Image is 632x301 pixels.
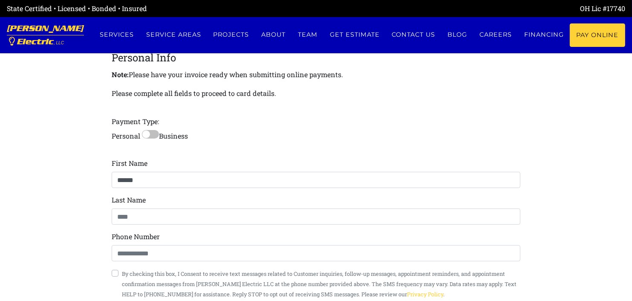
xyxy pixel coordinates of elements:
[93,23,140,46] a: Services
[207,23,255,46] a: Projects
[442,23,473,46] a: Blog
[518,23,570,46] a: Financing
[112,158,147,168] label: First Name
[7,17,84,53] a: [PERSON_NAME] Electric, LLC
[112,69,520,81] p: Please have your invoice ready when submitting online payments.
[112,70,129,79] strong: Note:
[316,3,626,14] div: OH Lic #17740
[122,270,517,298] small: By checking this box, I Consent to receive text messages related to Customer inquiries, follow-up...
[54,41,64,45] span: , LLC
[112,50,520,65] legend: Personal Info
[255,23,292,46] a: About
[7,3,316,14] div: State Certified • Licensed • Bonded • Insured
[292,23,324,46] a: Team
[473,23,518,46] a: Careers
[386,23,442,46] a: Contact us
[407,291,443,298] a: Privacy Policy
[112,116,159,127] label: Payment Type:
[323,23,386,46] a: Get estimate
[112,195,146,205] label: Last Name
[112,87,276,99] p: Please complete all fields to proceed to card details.
[570,23,625,47] a: Pay Online
[140,23,207,46] a: Service Areas
[112,232,160,242] label: Phone Number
